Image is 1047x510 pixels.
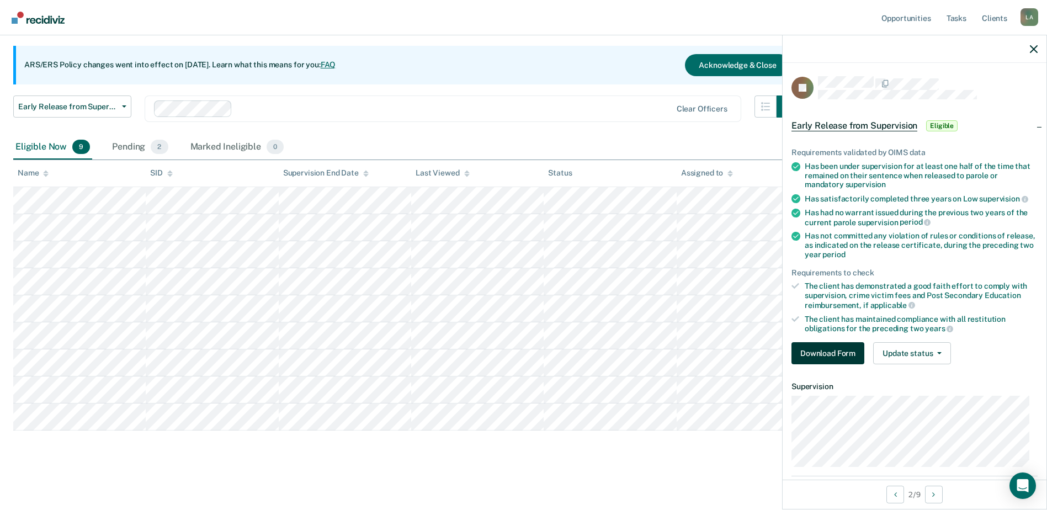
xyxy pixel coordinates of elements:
img: Recidiviz [12,12,65,24]
div: Name [18,168,49,178]
div: Clear officers [677,104,727,114]
span: supervision [846,180,886,189]
span: applicable [870,301,915,310]
button: Acknowledge & Close [685,54,790,76]
span: years [925,324,953,333]
div: Requirements to check [791,268,1038,278]
span: period [822,250,845,259]
div: Has not committed any violation of rules or conditions of release, as indicated on the release ce... [805,231,1038,259]
button: Profile dropdown button [1021,8,1038,26]
p: ARS/ERS Policy changes went into effect on [DATE]. Learn what this means for you: [24,60,336,71]
div: Open Intercom Messenger [1009,472,1036,499]
div: Last Viewed [416,168,469,178]
div: Early Release from SupervisionEligible [783,108,1046,144]
div: Marked Ineligible [188,135,286,160]
dt: Supervision [791,382,1038,391]
div: Has been under supervision for at least one half of the time that remained on their sentence when... [805,162,1038,189]
div: SID [150,168,173,178]
span: Early Release from Supervision [791,120,917,131]
div: Pending [110,135,170,160]
button: Next Opportunity [925,486,943,503]
span: 9 [72,140,90,154]
p: Supervision clients may be eligible for Early Release from Supervision if they meet certain crite... [13,16,783,37]
div: The client has demonstrated a good faith effort to comply with supervision, crime victim fees and... [805,281,1038,310]
div: Status [548,168,572,178]
div: Has satisfactorily completed three years on Low [805,194,1038,204]
a: Navigate to form link [791,342,869,364]
span: 2 [151,140,168,154]
span: Eligible [926,120,958,131]
a: FAQ [321,60,336,69]
div: Assigned to [681,168,733,178]
button: Download Form [791,342,864,364]
span: 0 [267,140,284,154]
button: Previous Opportunity [886,486,904,503]
button: Update status [873,342,951,364]
div: Has had no warrant issued during the previous two years of the current parole supervision [805,208,1038,227]
span: Early Release from Supervision [18,102,118,111]
div: Eligible Now [13,135,92,160]
div: The client has maintained compliance with all restitution obligations for the preceding two [805,315,1038,333]
div: L A [1021,8,1038,26]
span: supervision [979,194,1028,203]
div: Supervision End Date [283,168,369,178]
span: period [900,217,931,226]
div: Requirements validated by OIMS data [791,148,1038,157]
div: 2 / 9 [783,480,1046,509]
